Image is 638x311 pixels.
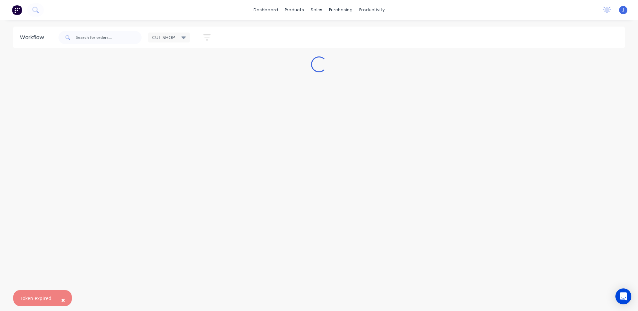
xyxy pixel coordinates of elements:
span: CUT SHOP [152,34,175,41]
img: Factory [12,5,22,15]
div: products [281,5,307,15]
a: dashboard [250,5,281,15]
div: Token expired [20,295,52,302]
div: sales [307,5,326,15]
div: Open Intercom Messenger [615,288,631,304]
span: J [623,7,624,13]
div: productivity [356,5,388,15]
div: Workflow [20,34,47,41]
button: Close [54,292,72,308]
div: purchasing [326,5,356,15]
span: × [61,295,65,305]
input: Search for orders... [76,31,142,44]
